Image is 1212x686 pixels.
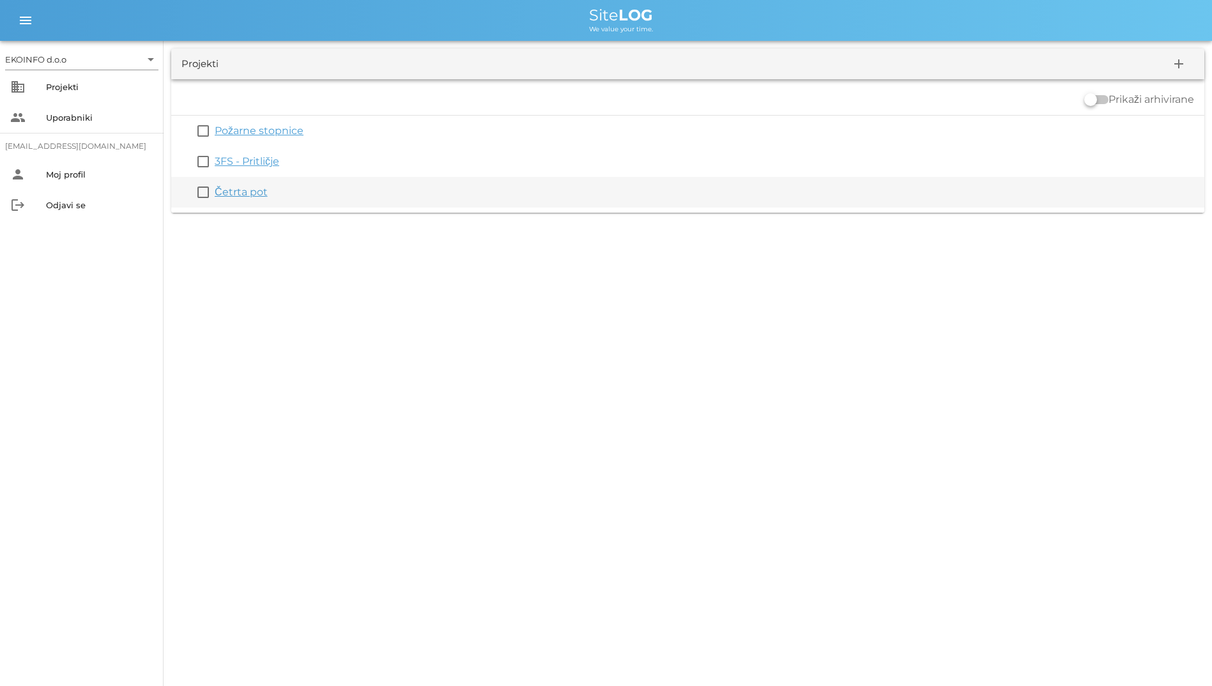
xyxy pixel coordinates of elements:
[46,169,153,179] div: Moj profil
[215,125,303,137] a: Požarne stopnice
[196,123,211,139] button: check_box_outline_blank
[46,82,153,92] div: Projekti
[18,13,33,28] i: menu
[1171,56,1186,72] i: add
[589,6,653,24] span: Site
[5,49,158,70] div: EKOINFO d.o.o
[1148,625,1212,686] div: Pripomoček za klepet
[5,54,66,65] div: EKOINFO d.o.o
[618,6,653,24] b: LOG
[215,155,279,167] a: 3FS - Pritličje
[46,200,153,210] div: Odjavi se
[215,186,268,198] a: Četrta pot
[1108,93,1194,106] label: Prikaži arhivirane
[10,167,26,182] i: person
[46,112,153,123] div: Uporabniki
[196,185,211,200] button: check_box_outline_blank
[10,79,26,95] i: business
[196,154,211,169] button: check_box_outline_blank
[589,25,653,33] span: We value your time.
[181,57,219,72] div: Projekti
[10,110,26,125] i: people
[10,197,26,213] i: logout
[1148,625,1212,686] iframe: Chat Widget
[143,52,158,67] i: arrow_drop_down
